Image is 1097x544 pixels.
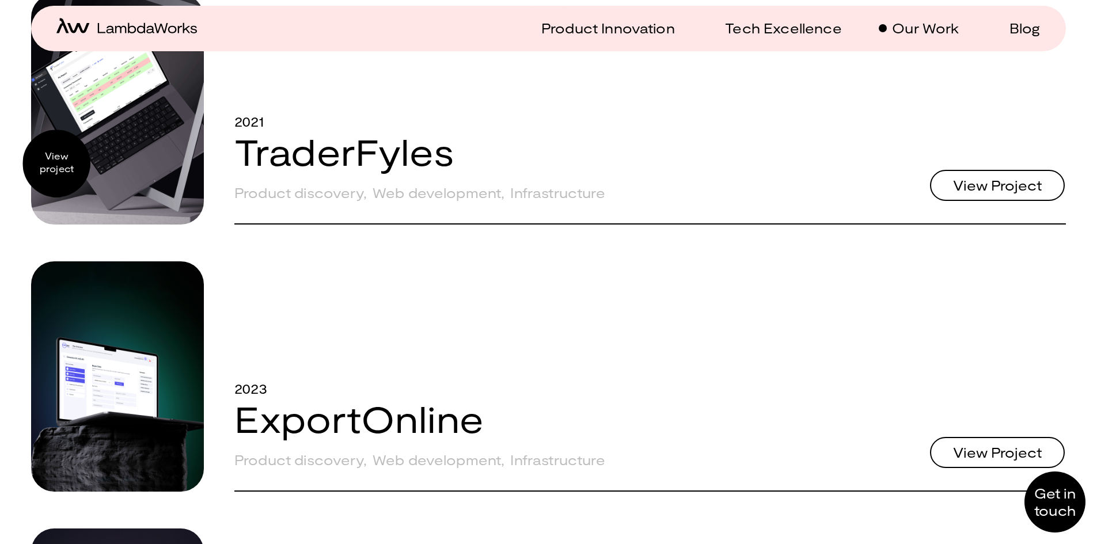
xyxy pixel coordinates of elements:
[56,18,197,38] a: home-icon
[234,114,605,130] div: 2021
[234,129,454,173] a: TraderFyles
[234,381,605,397] div: 2023
[541,20,675,36] p: Product Innovation
[510,452,605,469] div: Infrastructure
[510,185,605,201] div: Infrastructure
[234,452,367,469] div: Product discovery ,
[892,20,959,36] p: Our Work
[996,20,1041,36] a: Blog
[930,437,1065,468] button: View Project
[953,446,1042,459] span: View Project
[725,20,841,36] p: Tech Excellence
[234,185,367,201] div: Product discovery ,
[373,452,505,469] div: Web development ,
[373,185,505,201] div: Web development ,
[527,20,675,36] a: Product Innovation
[930,170,1065,201] button: View Project
[878,20,959,36] a: Our Work
[234,396,484,440] a: ExportOnline
[711,20,841,36] a: Tech Excellence
[953,178,1042,192] span: View Project
[1009,20,1041,36] p: Blog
